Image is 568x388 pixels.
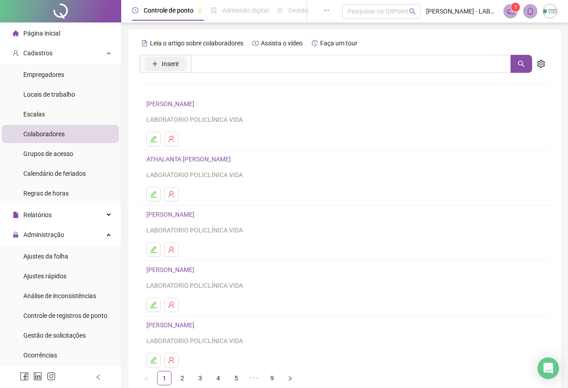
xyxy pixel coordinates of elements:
span: ellipsis [323,7,330,13]
span: Controle de ponto [144,7,194,14]
a: [PERSON_NAME] [146,321,197,329]
a: 5 [229,371,243,385]
span: Leia o artigo sobre colaboradores [150,40,243,47]
li: 4 [211,371,225,385]
span: Página inicial [23,30,60,37]
a: ATHALANTA [PERSON_NAME] [146,156,233,163]
span: left [95,374,101,380]
span: ••• [247,371,261,385]
span: edit [150,191,157,198]
span: file-done [211,7,217,13]
span: Assista o vídeo [261,40,303,47]
a: 1 [158,371,171,385]
span: edit [150,246,157,253]
span: history [312,40,318,46]
li: 5 próximas páginas [247,371,261,385]
span: plus [152,61,158,67]
span: Empregadores [23,71,64,78]
span: left [144,376,149,381]
span: edit [150,135,157,143]
span: Regras de horas [23,190,69,197]
span: Ajustes da folha [23,253,68,260]
span: notification [506,7,515,15]
li: 2 [175,371,189,385]
a: [PERSON_NAME] [146,211,197,218]
span: youtube [252,40,259,46]
span: Inserir [162,59,179,69]
div: LABORATORIO POLICLÍNICA VIDA [146,336,543,346]
span: instagram [47,372,56,381]
span: facebook [20,372,29,381]
span: right [287,376,293,381]
div: LABORATORIO POLICLÍNICA VIDA [146,225,543,235]
span: Controle de registros de ponto [23,312,107,319]
img: 3633 [543,4,557,18]
span: Análise de inconsistências [23,292,96,299]
span: Gestão de férias [288,7,334,14]
a: 2 [176,371,189,385]
li: 9 [265,371,279,385]
span: user-delete [168,301,175,308]
div: LABORATORIO POLICLÍNICA VIDA [146,115,543,125]
span: Grupos de acesso [23,150,73,157]
span: Admissão digital [222,7,269,14]
li: Página anterior [139,371,154,385]
span: Administração [23,231,64,238]
span: edit [150,357,157,364]
span: setting [537,60,545,68]
span: file [13,212,19,218]
span: Colaboradores [23,130,65,138]
span: Ajustes rápidos [23,272,66,280]
a: [PERSON_NAME] [146,266,197,273]
span: Calendário de feriados [23,170,86,177]
span: user-delete [168,357,175,364]
button: Inserir [145,57,186,71]
a: [PERSON_NAME] [146,100,197,107]
span: Cadastros [23,49,53,57]
span: [PERSON_NAME] - LABORATORIO POLICLÍNICA VIDA [426,6,498,16]
li: 1 [157,371,172,385]
span: edit [150,301,157,308]
li: 5 [229,371,243,385]
button: left [139,371,154,385]
a: 9 [265,371,279,385]
span: user-delete [168,191,175,198]
span: clock-circle [132,7,138,13]
sup: 1 [511,3,520,12]
span: home [13,30,19,36]
span: lock [13,232,19,238]
span: sun [277,7,283,13]
span: Relatórios [23,211,52,219]
span: search [518,60,525,67]
span: Gestão de solicitações [23,332,86,339]
span: user-delete [168,246,175,253]
span: user-delete [168,135,175,143]
div: LABORATORIO POLICLÍNICA VIDA [146,281,543,290]
a: 3 [194,371,207,385]
span: 1 [514,4,517,10]
a: 4 [211,371,225,385]
li: Próxima página [283,371,297,385]
button: right [283,371,297,385]
div: LABORATORIO POLICLÍNICA VIDA [146,170,543,180]
span: search [409,8,416,15]
div: Open Intercom Messenger [537,357,559,379]
span: Faça um tour [320,40,357,47]
span: linkedin [33,372,42,381]
span: file-text [141,40,148,46]
span: Locais de trabalho [23,91,75,98]
span: Ocorrências [23,352,57,359]
span: bell [526,7,534,15]
span: Escalas [23,111,45,118]
span: user-add [13,50,19,56]
span: pushpin [197,8,203,13]
li: 3 [193,371,207,385]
